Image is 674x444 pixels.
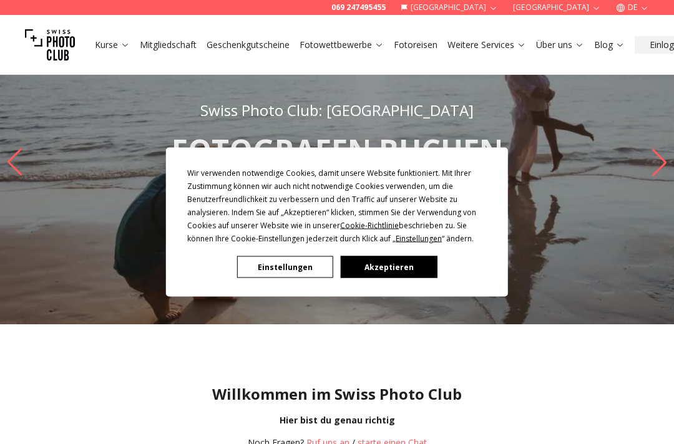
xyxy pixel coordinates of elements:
div: Wir verwenden notwendige Cookies, damit unsere Website funktioniert. Mit Ihrer Zustimmung können ... [187,166,487,245]
span: Einstellungen [396,233,442,244]
span: Cookie-Richtlinie [340,220,399,231]
button: Einstellungen [237,256,333,278]
button: Akzeptieren [341,256,437,278]
div: Cookie Consent Prompt [166,148,508,297]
